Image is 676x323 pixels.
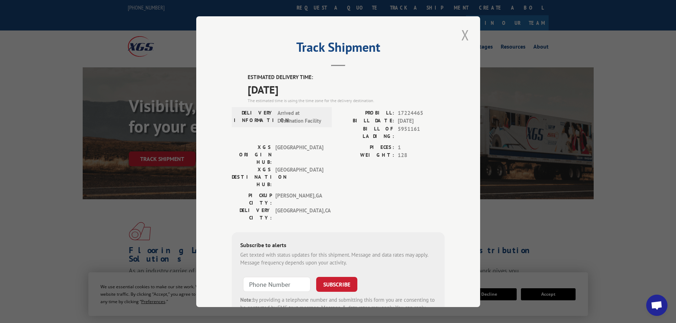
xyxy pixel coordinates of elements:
[398,151,445,160] span: 128
[248,81,445,97] span: [DATE]
[275,143,323,166] span: [GEOGRAPHIC_DATA]
[338,125,394,140] label: BILL OF LADING:
[240,251,436,267] div: Get texted with status updates for this shipment. Message and data rates may apply. Message frequ...
[398,143,445,151] span: 1
[234,109,274,125] label: DELIVERY INFORMATION:
[338,117,394,125] label: BILL DATE:
[243,277,310,291] input: Phone Number
[232,42,445,56] h2: Track Shipment
[646,295,667,316] a: Open chat
[232,206,272,221] label: DELIVERY CITY:
[240,296,253,303] strong: Note:
[232,191,272,206] label: PICKUP CITY:
[275,166,323,188] span: [GEOGRAPHIC_DATA]
[338,151,394,160] label: WEIGHT:
[232,166,272,188] label: XGS DESTINATION HUB:
[248,97,445,104] div: The estimated time is using the time zone for the delivery destination.
[398,109,445,117] span: 17224465
[277,109,325,125] span: Arrived at Destination Facility
[240,296,436,320] div: by providing a telephone number and submitting this form you are consenting to be contacted by SM...
[338,143,394,151] label: PIECES:
[316,277,357,291] button: SUBSCRIBE
[248,73,445,82] label: ESTIMATED DELIVERY TIME:
[338,109,394,117] label: PROBILL:
[398,125,445,140] span: 5951161
[275,206,323,221] span: [GEOGRAPHIC_DATA] , CA
[240,240,436,251] div: Subscribe to alerts
[275,191,323,206] span: [PERSON_NAME] , GA
[398,117,445,125] span: [DATE]
[232,143,272,166] label: XGS ORIGIN HUB:
[459,25,471,45] button: Close modal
